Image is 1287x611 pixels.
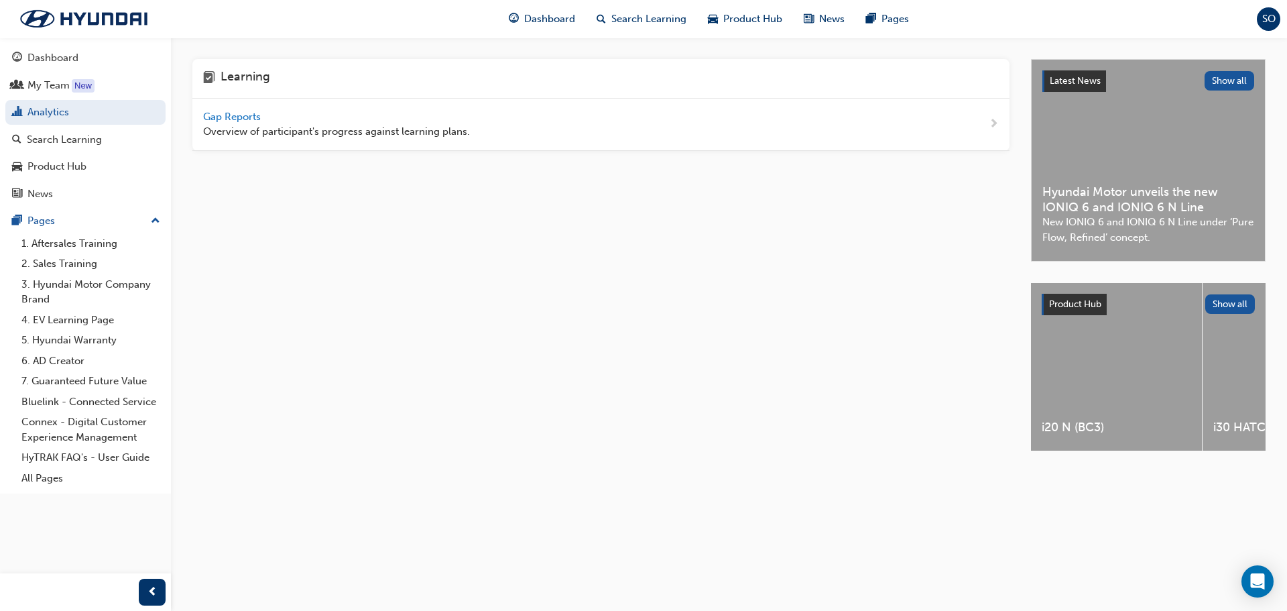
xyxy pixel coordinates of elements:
[1031,59,1266,262] a: Latest NewsShow allHyundai Motor unveils the new IONIQ 6 and IONIQ 6 N LineNew IONIQ 6 and IONIQ ...
[27,186,53,202] div: News
[7,5,161,33] img: Trak
[72,79,95,93] div: Tooltip anchor
[12,161,22,173] span: car-icon
[804,11,814,27] span: news-icon
[855,5,920,33] a: pages-iconPages
[147,584,158,601] span: prev-icon
[1042,294,1255,315] a: Product HubShow all
[5,73,166,98] a: My Team
[16,254,166,274] a: 2. Sales Training
[12,188,22,201] span: news-icon
[5,154,166,179] a: Product Hub
[1042,184,1254,215] span: Hyundai Motor unveils the new IONIQ 6 and IONIQ 6 N Line
[16,233,166,254] a: 1. Aftersales Training
[5,209,166,233] button: Pages
[708,11,718,27] span: car-icon
[881,11,909,27] span: Pages
[16,371,166,392] a: 7. Guaranteed Future Value
[5,46,166,70] a: Dashboard
[27,50,78,66] div: Dashboard
[524,11,575,27] span: Dashboard
[1042,215,1254,245] span: New IONIQ 6 and IONIQ 6 N Line under ‘Pure Flow, Refined’ concept.
[697,5,793,33] a: car-iconProduct Hub
[27,78,70,93] div: My Team
[866,11,876,27] span: pages-icon
[203,70,215,87] span: learning-icon
[16,274,166,310] a: 3. Hyundai Motor Company Brand
[1257,7,1280,31] button: SO
[16,351,166,372] a: 6. AD Creator
[793,5,855,33] a: news-iconNews
[5,100,166,125] a: Analytics
[16,468,166,489] a: All Pages
[1031,283,1202,451] a: i20 N (BC3)
[192,99,1009,151] a: Gap Reports Overview of participant's progress against learning plans.next-icon
[1050,75,1101,87] span: Latest News
[1205,71,1255,91] button: Show all
[151,213,160,230] span: up-icon
[498,5,586,33] a: guage-iconDashboard
[12,215,22,227] span: pages-icon
[27,213,55,229] div: Pages
[989,116,999,133] span: next-icon
[723,11,782,27] span: Product Hub
[12,80,22,92] span: people-icon
[16,310,166,331] a: 4. EV Learning Page
[5,182,166,207] a: News
[1241,565,1274,598] div: Open Intercom Messenger
[5,127,166,152] a: Search Learning
[27,159,86,174] div: Product Hub
[16,447,166,468] a: HyTRAK FAQ's - User Guide
[221,70,270,87] h4: Learning
[16,412,166,447] a: Connex - Digital Customer Experience Management
[16,330,166,351] a: 5. Hyundai Warranty
[597,11,606,27] span: search-icon
[27,132,102,148] div: Search Learning
[586,5,697,33] a: search-iconSearch Learning
[509,11,519,27] span: guage-icon
[5,43,166,209] button: DashboardMy TeamAnalyticsSearch LearningProduct HubNews
[12,134,21,146] span: search-icon
[1262,11,1276,27] span: SO
[16,392,166,412] a: Bluelink - Connected Service
[1042,70,1254,92] a: Latest NewsShow all
[1205,294,1255,314] button: Show all
[203,111,263,123] span: Gap Reports
[611,11,686,27] span: Search Learning
[819,11,845,27] span: News
[1049,298,1101,310] span: Product Hub
[203,124,470,140] span: Overview of participant's progress against learning plans.
[12,107,22,119] span: chart-icon
[12,52,22,64] span: guage-icon
[1042,420,1191,435] span: i20 N (BC3)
